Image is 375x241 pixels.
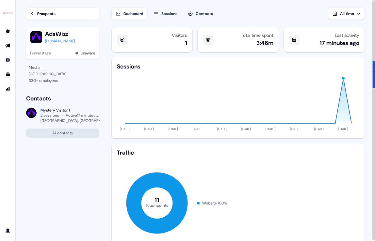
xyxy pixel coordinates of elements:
div: 1 [185,39,187,47]
a: Go to attribution [3,83,13,94]
div: Website 100 % [202,200,227,206]
button: AdsWizz [45,30,75,38]
button: All time [328,8,365,20]
div: Media [29,64,96,71]
div: Last activity [335,33,359,38]
tspan: [DATE] [217,127,227,131]
button: All contacts [26,128,99,138]
a: Go to Inbound [3,55,13,65]
div: Mystery Visitor 1 [41,108,99,113]
a: Go to outbound experience [3,40,13,51]
div: Prospects [37,10,56,17]
div: Visitors [172,33,187,38]
tspan: 11 [155,196,159,204]
div: 330 + employees [29,77,96,84]
a: [DOMAIN_NAME] [45,38,75,44]
tspan: [DATE] [120,127,130,131]
span: All time [340,11,354,16]
div: [GEOGRAPHIC_DATA], [GEOGRAPHIC_DATA] [41,118,117,123]
tspan: [DATE] [266,127,275,131]
div: 3:46m [256,39,273,47]
div: Contacts [196,10,213,17]
tspan: [DATE] [338,127,348,131]
tspan: Touchpoints [145,203,168,208]
div: [GEOGRAPHIC_DATA] [29,71,96,77]
div: 2 sessions [41,113,59,118]
span: Funnel stage: [30,50,51,56]
a: Prospects [26,8,99,20]
div: 17 minutes ago [320,39,359,47]
button: Contacts [184,8,217,20]
tspan: [DATE] [314,127,324,131]
a: Go to profile [3,225,13,236]
div: Sessions [161,10,177,17]
div: Sessions [117,63,140,70]
div: Traffic [117,149,359,157]
tspan: [DATE] [144,127,154,131]
div: Total time spent [241,33,273,38]
tspan: [DATE] [241,127,251,131]
div: Dashboard [123,10,143,17]
tspan: [DATE] [290,127,300,131]
button: Dashboard [112,8,147,20]
div: Active 17 minutes ago [66,113,99,118]
tspan: [DATE] [169,127,178,131]
div: Contacts [26,95,99,102]
button: Unaware [81,50,95,56]
a: Go to prospects [3,26,13,37]
a: Go to templates [3,69,13,80]
tspan: [DATE] [193,127,203,131]
button: Sessions [150,8,181,20]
